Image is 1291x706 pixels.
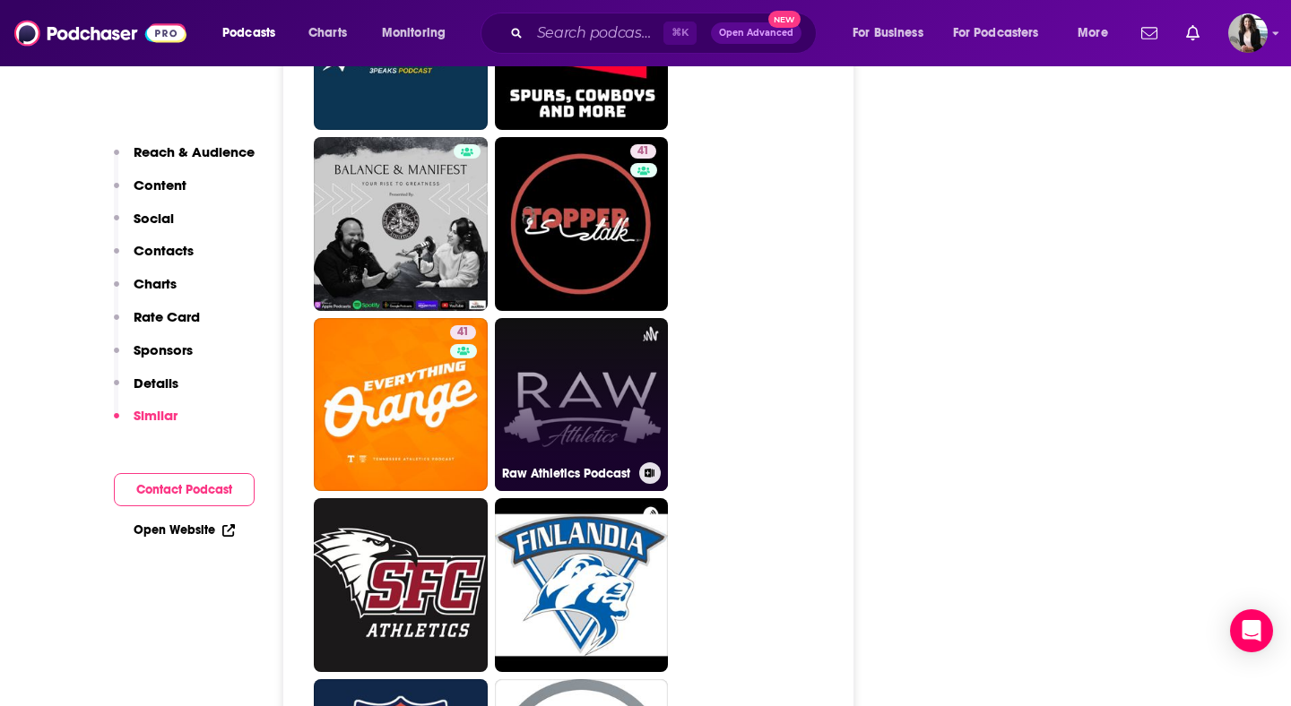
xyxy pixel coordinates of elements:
button: open menu [1065,19,1131,47]
a: Show notifications dropdown [1134,18,1165,48]
p: Reach & Audience [134,143,255,160]
span: More [1078,21,1108,46]
button: Rate Card [114,308,200,341]
button: Sponsors [114,341,193,375]
span: Logged in as ElizabethCole [1228,13,1268,53]
button: Social [114,210,174,243]
p: Contacts [134,242,194,259]
a: 41 [630,144,656,159]
p: Rate Card [134,308,200,325]
p: Similar [134,407,178,424]
span: Open Advanced [719,29,793,38]
h3: Raw Athletics Podcast [502,466,632,481]
span: For Business [853,21,923,46]
button: open menu [210,19,299,47]
p: Sponsors [134,341,193,358]
a: Open Website [134,522,235,538]
button: Charts [114,275,177,308]
a: Charts [297,19,358,47]
p: Social [134,210,174,227]
span: Podcasts [222,21,275,46]
a: Raw Athletics Podcast [495,318,669,492]
button: Details [114,375,178,408]
div: Open Intercom Messenger [1230,609,1273,652]
a: 41 [450,325,476,340]
button: Reach & Audience [114,143,255,176]
span: New [768,11,801,28]
span: For Podcasters [953,21,1039,46]
button: Similar [114,407,178,440]
a: 41 [314,318,488,492]
button: Open AdvancedNew [711,22,801,44]
div: Search podcasts, credits, & more... [498,13,834,54]
input: Search podcasts, credits, & more... [530,19,663,47]
a: Show notifications dropdown [1179,18,1207,48]
button: open menu [840,19,946,47]
button: Show profile menu [1228,13,1268,53]
button: Contacts [114,242,194,275]
button: Contact Podcast [114,473,255,506]
button: Content [114,176,186,210]
span: ⌘ K [663,22,697,45]
button: open menu [941,19,1065,47]
span: Monitoring [382,21,446,46]
img: User Profile [1228,13,1268,53]
p: Charts [134,275,177,292]
p: Details [134,375,178,392]
button: open menu [369,19,469,47]
p: Content [134,176,186,194]
img: Podchaser - Follow, Share and Rate Podcasts [14,16,186,50]
span: 41 [457,323,469,341]
a: 41 [495,137,669,311]
span: Charts [308,21,347,46]
span: 41 [637,142,649,160]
